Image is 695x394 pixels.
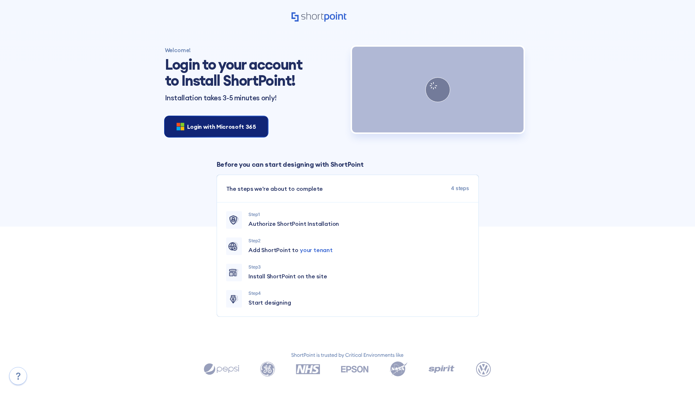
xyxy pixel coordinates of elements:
[165,94,343,102] p: Installation takes 3-5 minutes only!
[300,246,333,254] span: your tenant
[165,116,268,137] button: Login with Microsoft 365
[248,219,339,228] span: Authorize ShortPoint Installation
[248,290,469,297] p: Step 4
[217,159,479,169] p: Before you can start designing with ShortPoint
[248,237,469,244] p: Step 2
[165,57,307,89] h1: Login to your account to Install ShortPoint!
[248,264,469,270] p: Step 3
[248,246,333,254] span: Add ShortPoint to
[659,359,695,394] iframe: Chat Widget
[226,184,323,193] span: The steps we're about to complete
[248,211,469,218] p: Step 1
[248,298,291,307] span: Start designing
[248,272,327,281] span: Install ShortPoint on the site
[187,122,256,131] span: Login with Microsoft 365
[451,184,469,193] span: 4 steps
[165,47,343,54] h4: Welcome!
